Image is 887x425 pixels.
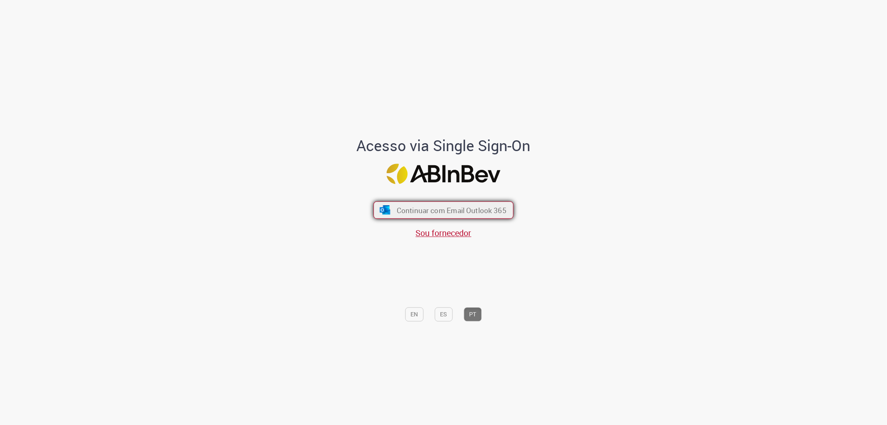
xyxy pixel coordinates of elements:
[416,227,472,239] a: Sou fornecedor
[328,137,559,154] h1: Acesso via Single Sign-On
[387,164,501,184] img: Logo ABInBev
[464,307,482,321] button: PT
[435,307,453,321] button: ES
[397,205,507,215] span: Continuar com Email Outlook 365
[405,307,424,321] button: EN
[379,205,391,214] img: ícone Azure/Microsoft 360
[373,201,514,219] button: ícone Azure/Microsoft 360 Continuar com Email Outlook 365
